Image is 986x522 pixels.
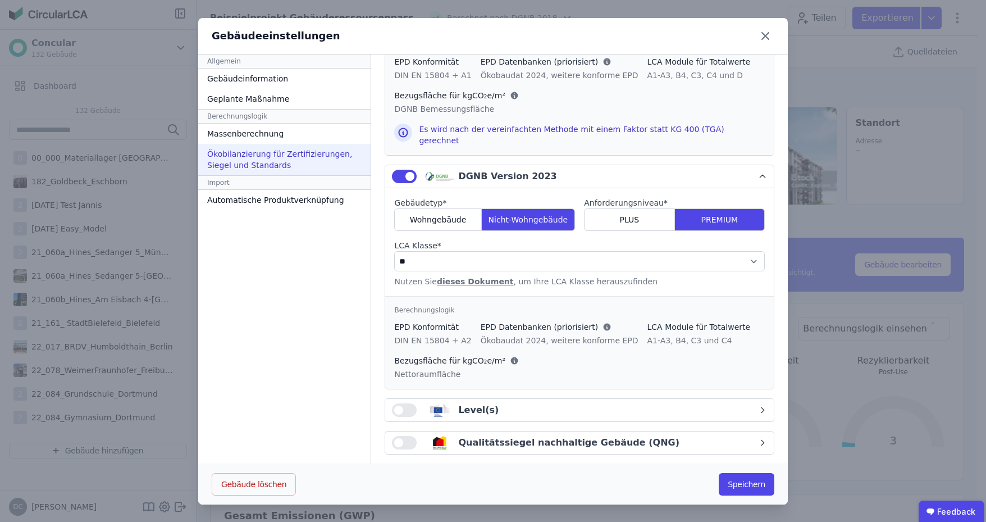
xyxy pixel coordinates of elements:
[481,321,598,333] span: EPD Datenbanken (priorisiert)
[426,170,454,183] img: dgnb_logo-x_03lAI3.svg
[458,170,556,183] div: DGNB Version 2023
[394,240,765,251] label: audits.requiredField
[647,70,751,81] div: A1-A3, B4, C3, C4 und D
[198,190,371,210] div: Automatische Produktverknüpfung
[198,109,371,124] div: Berechnungslogik
[385,165,774,188] button: DGNB Version 2023
[394,306,765,315] div: Berechnungslogik
[394,70,471,81] div: DIN EN 15804 + A1
[481,70,638,81] div: Ökobaudat 2024, weitere konforme EPD
[647,56,751,67] div: LCA Module für Totalwerte
[394,276,765,287] div: Nutzen Sie , um Ihre LCA Klasse herauszufinden
[489,214,568,225] span: Nicht-Wohngebäude
[394,197,575,208] label: audits.requiredField
[394,56,471,67] div: EPD Konformität
[426,436,454,450] img: qng_logo-BKTGsvz4.svg
[198,175,371,190] div: Import
[385,432,774,454] button: Qualitätssiegel nachhaltige Gebäude (QNG)
[198,144,371,175] div: Ökobilanzierung für Zertifizierungen, Siegel und Standards
[212,473,296,496] button: Gebäude löschen
[198,124,371,144] div: Massenberechnung
[410,214,467,225] span: Wohngebäude
[198,55,371,69] div: Allgemein
[198,69,371,89] div: Gebäudeinformation
[394,335,471,346] div: DIN EN 15804 + A2
[394,103,519,115] div: DGNB Bemessungsfläche
[719,473,774,496] button: Speichern
[426,403,454,417] img: levels_logo-Bv5juQb_.svg
[419,124,765,146] div: Es wird nach der vereinfachten Methode mit einem Faktor statt KG 400 (TGA) gerechnet
[212,28,340,44] div: Gebäudeeinstellungen
[701,214,738,225] span: PREMIUM
[394,90,519,101] div: Bezugsfläche für kgCO₂e/m²
[458,403,499,417] div: Level(s)
[394,369,519,380] div: Nettoraumfläche
[394,355,519,366] div: Bezugsfläche für kgCO₂e/m²
[647,321,751,333] div: LCA Module für Totalwerte
[647,335,751,346] div: A1-A3, B4, C3 und C4
[198,89,371,109] div: Geplante Maßnahme
[437,277,514,286] a: dieses Dokument
[481,56,598,67] span: EPD Datenbanken (priorisiert)
[620,214,640,225] span: PLUS
[385,399,774,421] button: Level(s)
[458,436,679,450] div: Qualitätssiegel nachhaltige Gebäude (QNG)
[481,335,638,346] div: Ökobaudat 2024, weitere konforme EPD
[394,321,471,333] div: EPD Konformität
[584,197,765,208] label: audits.requiredField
